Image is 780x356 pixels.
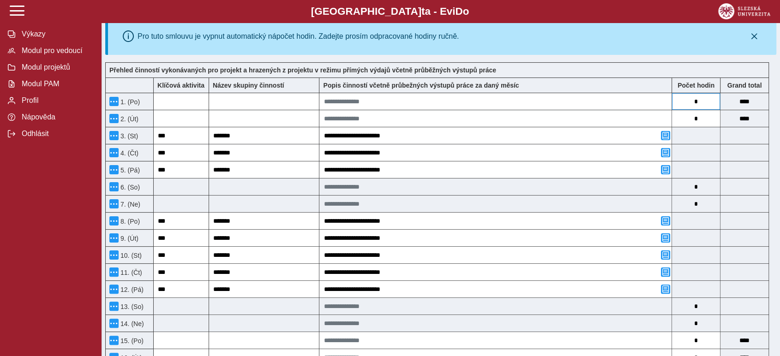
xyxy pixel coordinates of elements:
b: Suma za den přes všechny výkazy [720,82,768,89]
span: 9. (Út) [119,235,138,242]
span: 15. (Po) [119,337,144,344]
span: 14. (Ne) [119,320,144,327]
button: Přidat poznámku [661,250,670,260]
button: Přidat poznámku [661,216,670,225]
span: 10. (St) [119,252,142,259]
span: Nápověda [19,113,94,121]
button: Menu [109,182,119,191]
button: Přidat poznámku [661,267,670,277]
span: D [455,6,462,17]
span: t [421,6,425,17]
button: Menu [109,319,119,328]
button: Menu [109,250,119,260]
button: Menu [109,148,119,157]
div: Pro tuto smlouvu je vypnut automatický nápočet hodin. Zadejte prosím odpracované hodiny ručně. [138,32,459,41]
b: Počet hodin [672,82,720,89]
button: Menu [109,131,119,140]
span: Modul projektů [19,63,94,71]
button: Menu [109,285,119,294]
span: 5. (Pá) [119,166,140,174]
button: Menu [109,114,119,123]
button: Přidat poznámku [661,285,670,294]
span: 13. (So) [119,303,144,310]
b: Popis činností včetně průbežných výstupů práce za daný měsíc [323,82,519,89]
button: Menu [109,233,119,243]
button: Menu [109,336,119,345]
span: 7. (Ne) [119,201,140,208]
span: o [463,6,469,17]
button: Menu [109,199,119,208]
span: 3. (St) [119,132,138,140]
button: Menu [109,165,119,174]
b: Název skupiny činností [213,82,284,89]
span: 11. (Čt) [119,269,142,276]
button: Menu [109,216,119,225]
b: Klíčová aktivita [157,82,204,89]
button: Menu [109,267,119,277]
span: 6. (So) [119,184,140,191]
span: 1. (Po) [119,98,140,106]
span: Modul pro vedoucí [19,47,94,55]
span: 2. (Út) [119,115,138,123]
button: Přidat poznámku [661,233,670,243]
span: 8. (Po) [119,218,140,225]
span: Profil [19,96,94,105]
b: [GEOGRAPHIC_DATA] a - Evi [28,6,752,18]
b: Přehled činností vykonávaných pro projekt a hrazených z projektu v režimu přímých výdajů včetně p... [109,66,496,74]
span: Modul PAM [19,80,94,88]
span: Výkazy [19,30,94,38]
button: Menu [109,302,119,311]
img: logo_web_su.png [718,3,770,19]
span: Odhlásit [19,130,94,138]
button: Přidat poznámku [661,165,670,174]
span: 12. (Pá) [119,286,144,293]
button: Menu [109,97,119,106]
button: Přidat poznámku [661,148,670,157]
button: Přidat poznámku [661,131,670,140]
span: 4. (Čt) [119,149,138,157]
